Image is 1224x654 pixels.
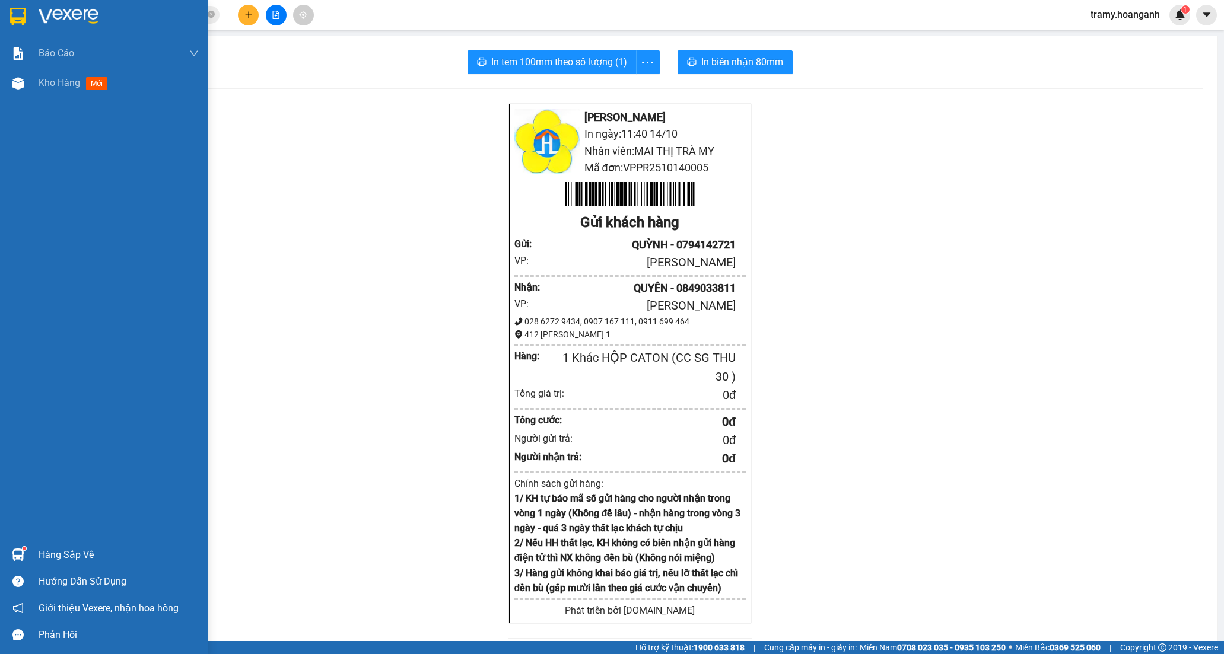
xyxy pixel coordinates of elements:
[694,643,745,652] strong: 1900 633 818
[635,641,745,654] span: Hỗ trợ kỹ thuật:
[514,603,746,618] div: Phát triển bởi [DOMAIN_NAME]
[514,330,523,339] span: environment
[514,109,580,174] img: logo.jpg
[514,315,746,328] div: 028 6272 9434, 0907 167 111, 0911 699 464
[12,602,24,614] span: notification
[468,50,637,74] button: printerIn tem 100mm theo số lượng (1)
[244,11,253,19] span: plus
[678,50,793,74] button: printerIn biên nhận 80mm
[208,11,215,18] span: close-circle
[581,431,736,449] div: 0 đ
[764,641,857,654] span: Cung cấp máy in - giấy in:
[238,5,259,25] button: plus
[1196,5,1217,25] button: caret-down
[514,449,582,464] div: Người nhận trả:
[86,77,107,90] span: mới
[687,57,697,68] span: printer
[514,317,523,326] span: phone
[39,546,199,564] div: Hàng sắp về
[514,280,543,295] div: Nhận :
[12,47,24,60] img: solution-icon
[701,55,783,69] span: In biên nhận 80mm
[208,9,215,21] span: close-circle
[754,641,755,654] span: |
[514,476,746,491] div: Chính sách gửi hàng:
[12,548,24,561] img: warehouse-icon
[12,576,24,587] span: question-circle
[39,601,179,615] span: Giới thiệu Vexere, nhận hoa hồng
[543,296,736,315] div: [PERSON_NAME]
[514,296,543,311] div: VP:
[477,57,487,68] span: printer
[1201,9,1212,20] span: caret-down
[293,5,314,25] button: aim
[1158,643,1166,652] span: copyright
[514,143,746,159] li: Nhân viên: MAI THỊ TRÀ MY
[860,641,1006,654] span: Miền Nam
[543,253,736,272] div: [PERSON_NAME]
[12,629,24,640] span: message
[581,386,736,404] div: 0 đ
[1081,7,1169,22] span: tramy.hoanganh
[12,77,24,90] img: warehouse-icon
[514,126,746,142] li: In ngày: 11:40 14/10
[514,413,582,428] div: Tổng cước:
[39,77,80,88] span: Kho hàng
[897,643,1006,652] strong: 0708 023 035 - 0935 103 250
[514,493,741,534] strong: 1/ KH tự báo mã số gửi hàng cho người nhận trong vòng 1 ngày (Không để lâu) - nhận hàng trong vòn...
[581,449,736,468] div: 0 đ
[1175,9,1185,20] img: icon-new-feature
[514,212,746,234] div: Gửi khách hàng
[514,349,562,363] div: Hàng:
[23,547,26,550] sup: 1
[266,5,287,25] button: file-add
[299,11,307,19] span: aim
[514,537,735,563] strong: 2/ Nếu HH thất lạc, KH không có biên nhận gửi hàng điện tử thì NX không đền bù (Không nói miệng)
[514,431,582,446] div: Người gửi trả:
[514,386,582,401] div: Tổng giá trị:
[39,573,199,591] div: Hướng dẫn sử dụng
[272,11,280,19] span: file-add
[189,49,199,58] span: down
[10,8,26,25] img: logo-vxr
[1181,5,1190,14] sup: 1
[514,328,746,341] div: 412 [PERSON_NAME] 1
[1015,641,1101,654] span: Miền Bắc
[39,46,74,60] span: Báo cáo
[514,237,543,251] div: Gửi :
[581,413,736,431] div: 0 đ
[39,626,199,644] div: Phản hồi
[1183,5,1187,14] span: 1
[1109,641,1111,654] span: |
[543,280,736,296] div: QUYÊN - 0849033811
[491,55,627,69] span: In tem 100mm theo số lượng (1)
[514,567,738,594] strong: 3/ Hàng gửi không khai báo giá trị, nếu lỡ thất lạc chỉ đền bù (gấp mười lần theo giá cước vận ch...
[636,50,660,74] button: more
[637,55,659,70] span: more
[514,253,543,268] div: VP:
[543,237,736,253] div: QUỲNH - 0794142721
[1050,643,1101,652] strong: 0369 525 060
[562,349,736,386] div: 1 Khác HỘP CATON (CC SG THU 30 )
[514,159,746,176] li: Mã đơn: VPPR2510140005
[1009,645,1012,650] span: ⚪️
[514,109,746,126] li: [PERSON_NAME]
